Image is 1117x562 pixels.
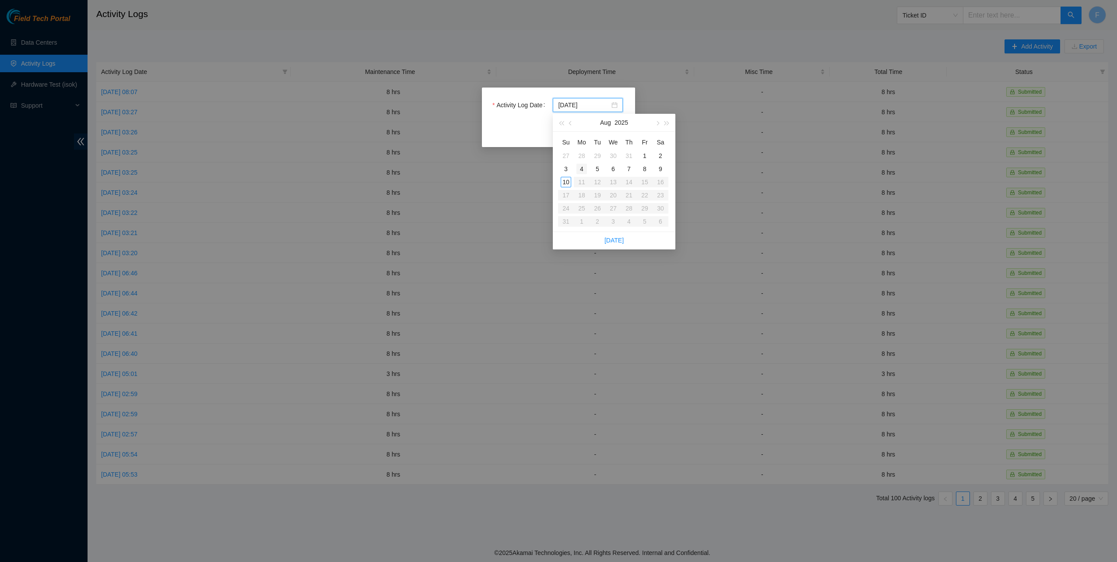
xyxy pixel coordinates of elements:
div: 2 [655,151,666,161]
td: 2025-08-03 [558,162,574,176]
div: 6 [608,164,618,174]
div: 27 [561,151,571,161]
div: 31 [624,151,634,161]
th: Th [621,135,637,149]
div: 9 [655,164,666,174]
td: 2025-08-08 [637,162,653,176]
label: Activity Log Date [492,98,548,112]
th: Su [558,135,574,149]
div: 28 [576,151,587,161]
div: 3 [561,164,571,174]
th: Sa [653,135,668,149]
td: 2025-08-04 [574,162,590,176]
div: 7 [624,164,634,174]
td: 2025-08-02 [653,149,668,162]
td: 2025-08-09 [653,162,668,176]
div: 10 [561,177,571,187]
button: 2025 [615,114,628,131]
input: Activity Log Date [558,100,610,110]
td: 2025-07-31 [621,149,637,162]
div: 4 [576,164,587,174]
td: 2025-07-30 [605,149,621,162]
th: We [605,135,621,149]
th: Tu [590,135,605,149]
div: 29 [592,151,603,161]
a: [DATE] [604,237,624,244]
th: Mo [574,135,590,149]
td: 2025-07-28 [574,149,590,162]
td: 2025-08-07 [621,162,637,176]
th: Fr [637,135,653,149]
td: 2025-08-10 [558,176,574,189]
div: 1 [639,151,650,161]
div: 5 [592,164,603,174]
div: 8 [639,164,650,174]
td: 2025-08-05 [590,162,605,176]
td: 2025-07-29 [590,149,605,162]
td: 2025-08-01 [637,149,653,162]
td: 2025-07-27 [558,149,574,162]
button: Aug [600,114,611,131]
div: 30 [608,151,618,161]
td: 2025-08-06 [605,162,621,176]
